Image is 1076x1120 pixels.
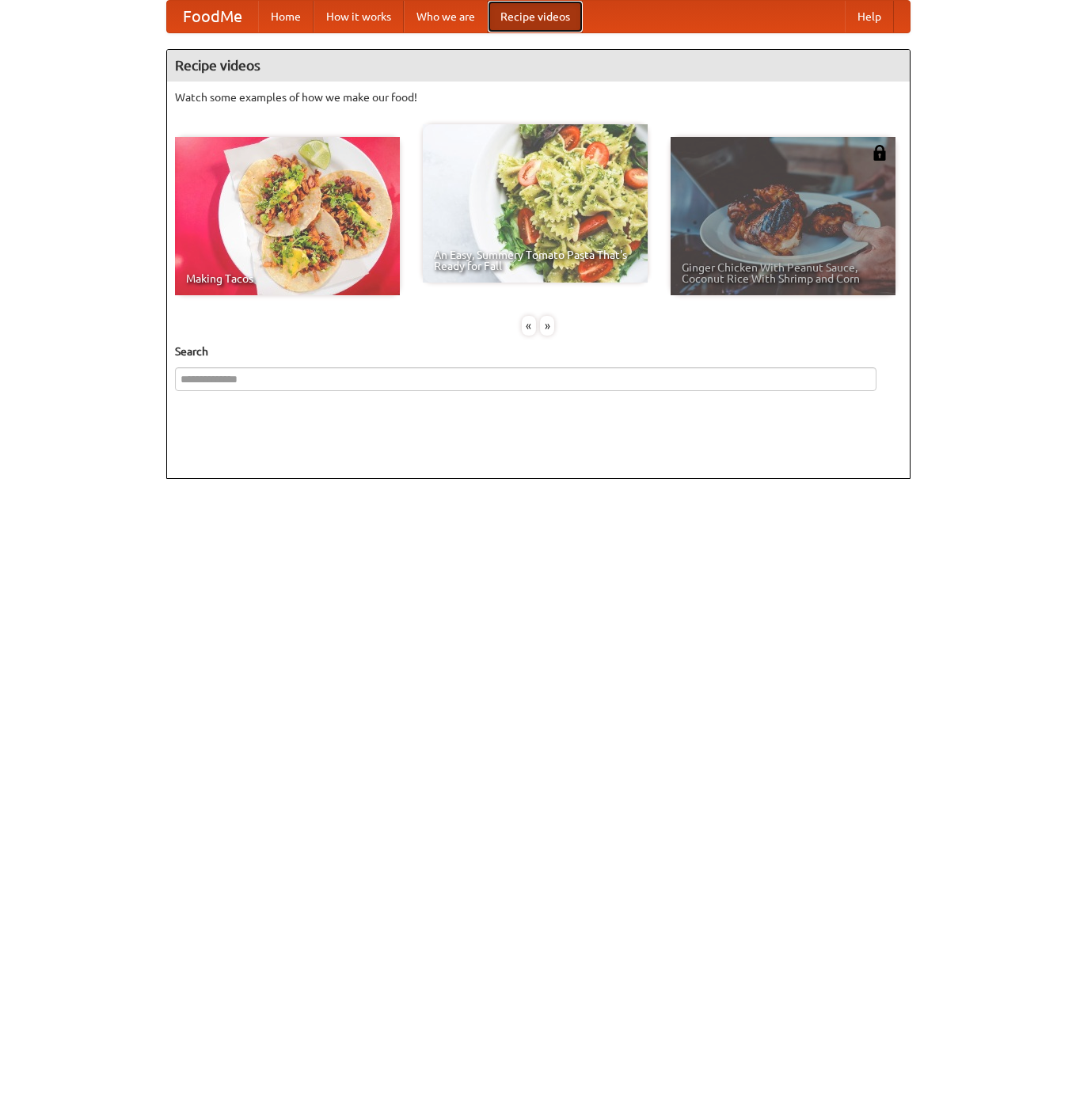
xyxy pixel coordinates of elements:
a: Recipe videos [488,1,583,32]
span: An Easy, Summery Tomato Pasta That's Ready for Fall [434,249,637,271]
a: How it works [314,1,404,32]
a: An Easy, Summery Tomato Pasta That's Ready for Fall [423,124,648,283]
h4: Recipe videos [167,50,910,82]
a: FoodMe [167,1,258,32]
span: Making Tacos [186,273,389,284]
p: Watch some examples of how we make our food! [175,89,902,105]
a: Help [845,1,894,32]
h5: Search [175,344,902,359]
a: Making Tacos [175,137,400,295]
div: » [540,316,554,336]
div: « [522,316,536,336]
img: 483408.png [872,145,888,161]
a: Who we are [404,1,488,32]
a: Home [258,1,314,32]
